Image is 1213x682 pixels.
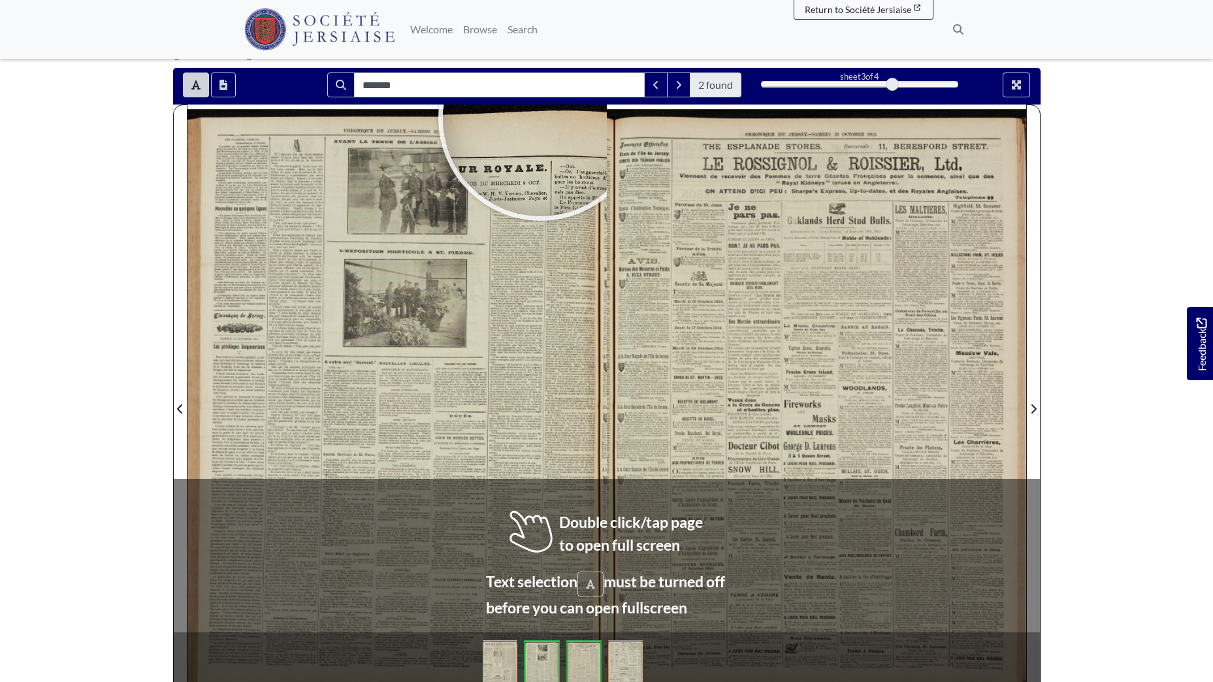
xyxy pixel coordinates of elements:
input: Search for [354,73,645,97]
button: Open transcription window [211,73,236,97]
span: 3 [861,71,865,82]
a: Would you like to provide feedback? [1187,307,1213,380]
a: Société Jersiaise logo [244,5,395,54]
a: Welcome [405,16,458,42]
span: 2 found [690,73,741,97]
button: Previous Match [644,73,668,97]
button: Toggle text selection (Alt+T) [183,73,209,97]
button: Full screen mode [1003,73,1030,97]
button: Next Match [667,73,690,97]
img: Société Jersiaise [244,8,395,50]
span: Feedback [1193,317,1209,370]
a: Browse [458,16,502,42]
a: Search [502,16,543,42]
span: Return to Société Jersiaise [805,4,911,15]
button: Search [327,73,355,97]
div: sheet of 4 [761,71,958,83]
